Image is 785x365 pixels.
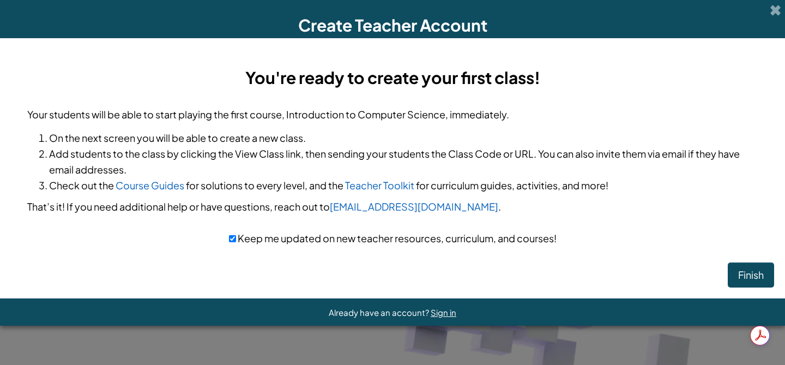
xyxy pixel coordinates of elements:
[329,307,431,318] span: Already have an account?
[416,179,608,192] span: for curriculum guides, activities, and more!
[330,200,498,213] a: [EMAIL_ADDRESS][DOMAIN_NAME]
[27,106,758,122] p: Your students will be able to start playing the first course, Introduction to Computer Science, i...
[236,232,557,244] span: Keep me updated on new teacher resources, curriculum, and courses!
[27,65,758,90] h3: You're ready to create your first class!
[116,179,184,192] a: Course Guides
[186,179,343,192] span: for solutions to every level, and the
[27,200,501,213] span: That’s it! If you need additional help or have questions, reach out to .
[49,130,758,146] li: On the next screen you will be able to create a new class.
[345,179,414,192] a: Teacher Toolkit
[49,179,114,192] span: Check out the
[431,307,456,318] a: Sign in
[49,146,758,177] li: Add students to the class by clicking the View Class link, then sending your students the Class C...
[298,15,487,35] span: Create Teacher Account
[728,262,774,288] button: Finish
